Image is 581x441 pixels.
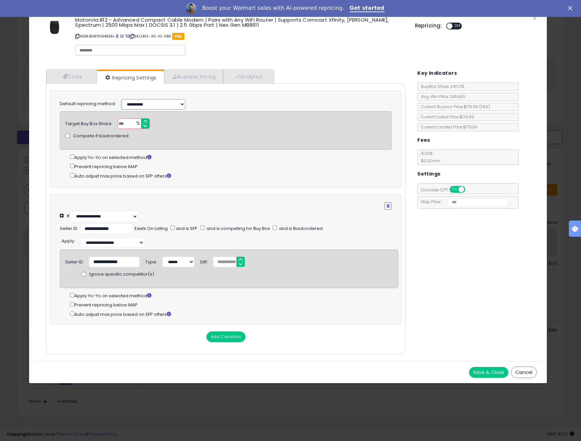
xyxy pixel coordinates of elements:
div: Target Buy Box Share: [65,118,113,127]
span: Consider CPT: [418,187,474,193]
h5: Key Indicators [417,69,457,77]
a: Repricing Settings [97,71,163,85]
div: Exists On Listing [135,226,168,232]
span: ( FBA ) [479,104,490,110]
div: Prevent repricing below MAP [70,301,398,308]
a: Costs [46,70,97,84]
div: Prevent repricing below MAP [70,162,392,170]
a: Get started [350,5,385,12]
span: BuyBox Share 24h: 0% [418,84,464,89]
h5: Fees [417,136,430,144]
span: Current Buybox Price: [418,104,490,110]
span: OFF [452,23,463,29]
div: Boost your Walmart sales with AI-powered repricing. [202,5,344,11]
a: Your listing only [125,33,129,39]
span: Current Listed Price: $179.99 [418,114,474,120]
a: Analytics [223,70,273,84]
div: : [62,236,75,245]
span: FBA [172,33,185,40]
i: Remove Condition [387,204,390,208]
img: Profile image for Adrian [186,3,196,14]
span: Current Landed Price: $179.99 [418,124,478,130]
span: $0.30 min [418,158,440,164]
div: Close [568,6,575,10]
span: 8.00 % [418,150,440,164]
p: ASIN: B0BT6N46DH | SKU: B12-30-10-FBA [75,31,404,42]
a: BuyBox page [115,33,119,39]
h3: Motorola B12 - Advanced Compact Cable Modem | Pairs with Any WiFi Router | Supports Comcast Xfini... [75,17,404,27]
h5: Settings [417,170,440,178]
div: Auto adjust max price based on SFP offers [70,310,398,318]
span: % [132,119,143,129]
span: Avg. Win Price 24h: N/A [418,94,465,99]
span: Ignore specific competitor(s) [89,271,154,278]
button: Cancel [511,367,537,378]
div: Type: [145,257,157,265]
img: 41a1OH-Dv9L._SL60_.jpg [45,17,65,38]
div: Apply Yo-Yo on selected method [70,153,392,161]
span: × [532,14,537,23]
span: and is competing for Buy Box [206,225,270,232]
span: Map Price: [418,199,508,205]
span: Compete if backordered [73,133,129,139]
div: Seller ID: [65,257,84,265]
h5: Repricing: [415,23,442,28]
button: Save & Close [469,367,508,378]
a: Business Pricing [164,70,223,84]
span: ON [450,187,459,192]
div: Apply Yo-Yo on selected method [70,292,398,299]
button: Add Condition [206,331,246,342]
span: $179.99 [464,104,490,110]
span: Apply [62,238,74,244]
div: Seller ID [60,226,77,232]
span: and is SFP [175,225,197,232]
label: Default repricing method: [60,101,116,107]
div: Diff: [200,257,208,265]
div: Auto adjust max price based on SFP offers [70,172,392,180]
a: All offer listings [120,33,124,39]
span: and is Backordered [278,225,323,232]
span: OFF [464,187,475,192]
